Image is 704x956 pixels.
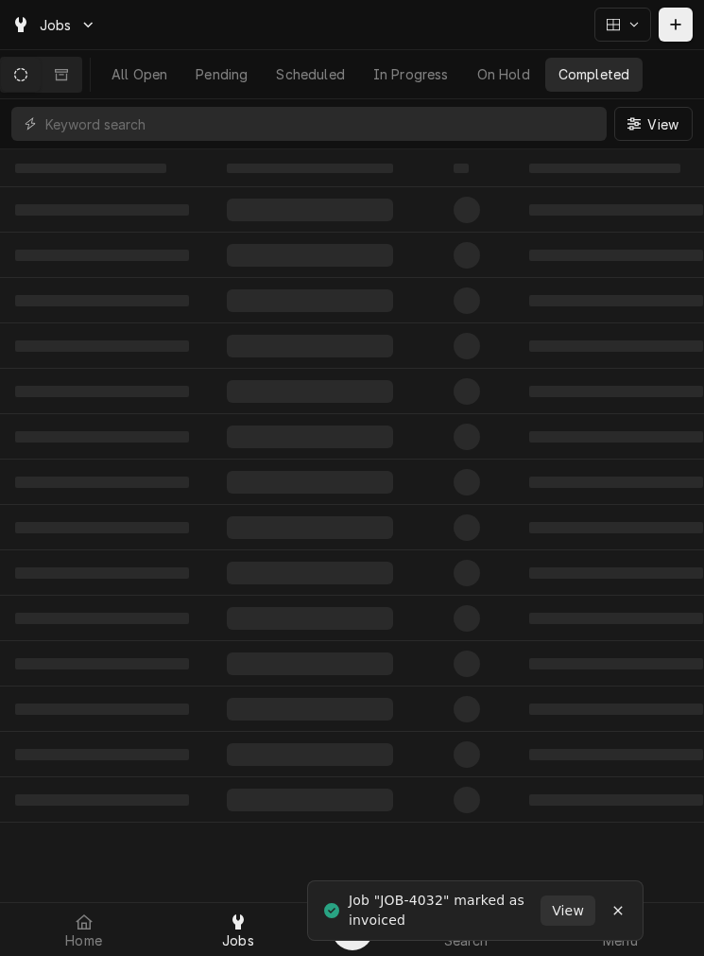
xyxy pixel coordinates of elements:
div: All Open [112,64,167,84]
span: ‌ [15,477,189,488]
span: ‌ [15,386,189,397]
span: ‌ [227,607,393,630]
span: ‌ [454,287,480,314]
span: ‌ [454,242,480,269]
span: ‌ [529,749,703,760]
span: ‌ [15,522,189,533]
span: ‌ [227,471,393,494]
span: ‌ [529,431,703,443]
span: ‌ [529,295,703,306]
span: ‌ [529,386,703,397]
span: View [548,901,588,921]
span: ‌ [454,424,480,450]
span: ‌ [15,704,189,715]
span: ‌ [454,651,480,677]
button: View [614,107,693,141]
span: ‌ [227,164,393,173]
span: ‌ [454,197,480,223]
div: On Hold [477,64,530,84]
span: ‌ [15,164,166,173]
span: Menu [603,933,638,948]
span: ‌ [15,658,189,669]
span: Home [65,933,102,948]
span: View [644,114,682,134]
a: Jobs [162,907,314,952]
span: ‌ [15,794,189,806]
span: ‌ [529,164,680,173]
span: ‌ [15,204,189,216]
span: ‌ [227,199,393,221]
div: Scheduled [276,64,344,84]
span: ‌ [529,704,703,715]
span: ‌ [529,522,703,533]
span: Jobs [40,15,72,35]
span: ‌ [529,567,703,579]
span: ‌ [529,340,703,352]
span: ‌ [227,426,393,448]
span: ‌ [529,204,703,216]
span: Search [444,933,489,948]
span: ‌ [227,789,393,811]
span: ‌ [227,516,393,539]
div: Completed [558,64,629,84]
span: ‌ [15,250,189,261]
div: Pending [196,64,248,84]
span: ‌ [454,164,469,173]
span: ‌ [227,289,393,312]
span: ‌ [454,741,480,768]
span: ‌ [529,658,703,669]
span: ‌ [227,743,393,766]
span: ‌ [529,794,703,806]
span: ‌ [454,469,480,495]
span: ‌ [227,652,393,675]
span: ‌ [454,514,480,541]
span: ‌ [529,477,703,488]
div: In Progress [373,64,449,84]
a: Go to Jobs [4,9,104,41]
button: View [541,895,595,926]
span: ‌ [15,567,189,579]
span: ‌ [454,787,480,813]
span: ‌ [454,333,480,359]
span: ‌ [15,749,189,760]
a: Home [8,907,160,952]
span: ‌ [15,431,189,443]
span: ‌ [15,295,189,306]
span: ‌ [227,244,393,267]
span: ‌ [529,250,703,261]
span: ‌ [529,613,703,624]
div: Job "JOB-4032" marked as invoiced [349,891,541,930]
span: ‌ [227,698,393,721]
span: ‌ [454,605,480,632]
span: ‌ [454,378,480,405]
span: ‌ [227,380,393,403]
span: ‌ [454,696,480,722]
span: ‌ [454,560,480,586]
span: Jobs [222,933,254,948]
input: Keyword search [45,107,597,141]
span: ‌ [15,613,189,624]
span: ‌ [15,340,189,352]
span: ‌ [227,562,393,584]
span: ‌ [227,335,393,357]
